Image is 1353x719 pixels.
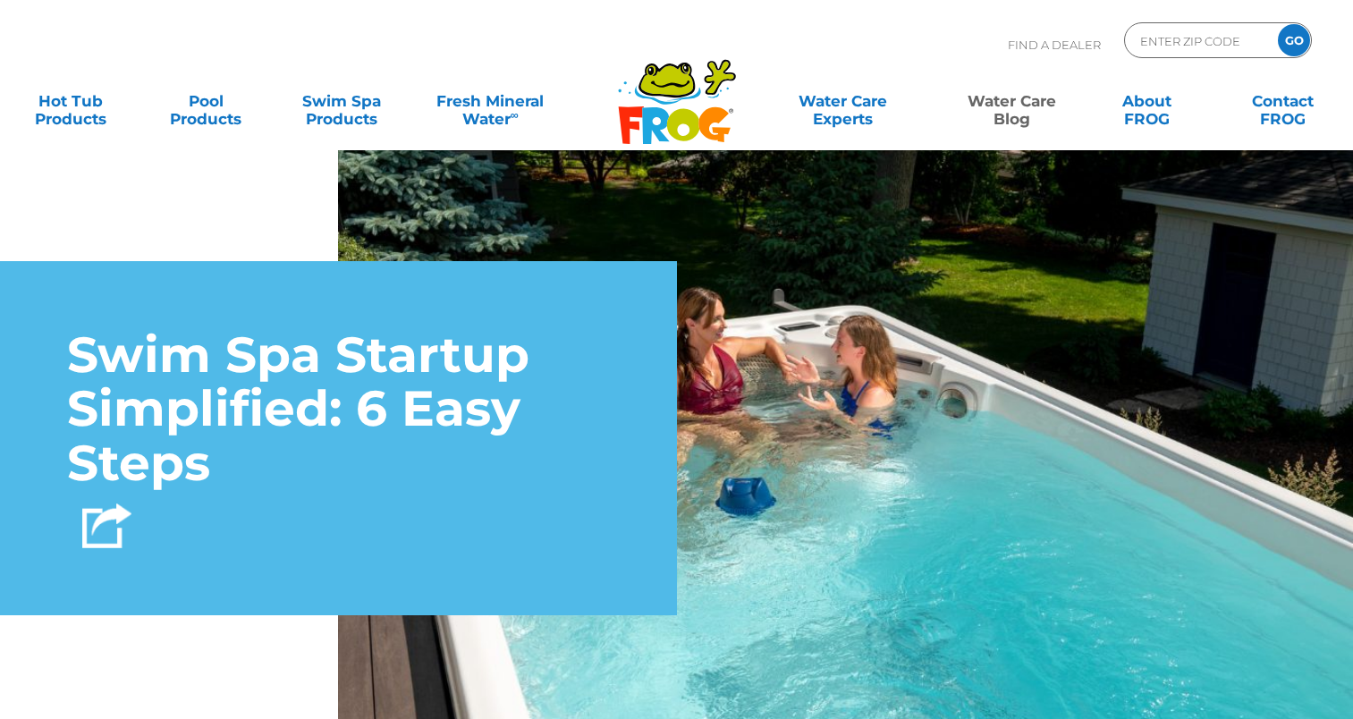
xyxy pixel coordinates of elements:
[757,83,928,119] a: Water CareExperts
[82,503,131,548] img: Share
[1095,83,1200,119] a: AboutFROG
[425,83,556,119] a: Fresh MineralWater∞
[1008,22,1101,67] p: Find A Dealer
[959,83,1064,119] a: Water CareBlog
[289,83,394,119] a: Swim SpaProducts
[608,36,746,145] img: Frog Products Logo
[154,83,259,119] a: PoolProducts
[1278,24,1310,56] input: GO
[18,83,123,119] a: Hot TubProducts
[511,108,519,122] sup: ∞
[1230,83,1335,119] a: ContactFROG
[67,328,610,491] h1: Swim Spa Startup Simplified: 6 Easy Steps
